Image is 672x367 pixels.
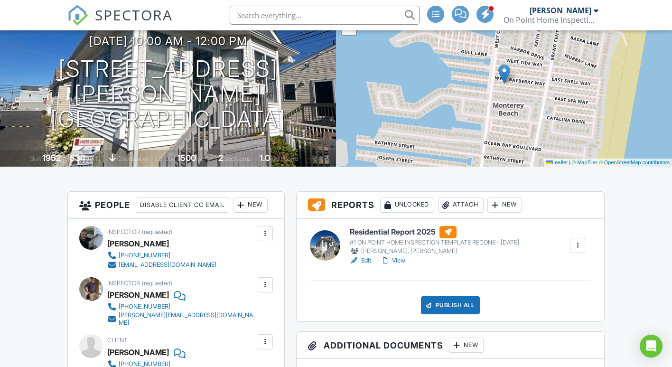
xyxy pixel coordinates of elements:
a: Residential Report 2025 #1 ON POINT HOME INSPECTION TEMPLATE REDONE - [DATE] [PERSON_NAME], [PERS... [350,226,519,256]
div: On Point Home Inspection Services [504,15,598,25]
span: (requested) [142,228,172,235]
h6: Residential Report 2025 [350,226,519,238]
div: [PERSON_NAME] [107,236,169,251]
a: SPECTORA [67,13,173,33]
span: bathrooms [271,155,299,162]
div: [PHONE_NUMBER] [119,303,170,311]
div: 1500 [177,153,196,163]
span: SPECTORA [95,5,173,25]
h3: [DATE] 10:00 am - 12:00 pm [89,35,247,47]
span: − [346,21,352,33]
a: [PHONE_NUMBER] [107,302,255,311]
div: Open Intercom Messenger [640,335,663,358]
div: 2 [218,153,223,163]
a: © OpenStreetMap contributors [599,160,670,165]
div: Unlocked [380,198,434,213]
a: [PERSON_NAME][EMAIL_ADDRESS][DOMAIN_NAME] [107,311,255,327]
h3: Additional Documents [297,332,605,359]
a: Leaflet [546,160,568,165]
span: | [569,160,570,165]
span: Inspector [107,228,140,235]
a: [PHONE_NUMBER] [107,251,216,260]
div: 1952 [42,153,61,163]
a: © MapTiler [572,160,597,165]
span: sq. ft. [87,155,100,162]
input: Search everything... [230,6,420,25]
img: Marker [498,64,510,84]
a: Edit [350,256,371,265]
span: Built [30,155,41,162]
div: New [233,198,268,213]
div: Attach [438,198,484,213]
span: (requested) [142,280,172,287]
h3: People [68,192,284,219]
div: 1.0 [260,153,270,163]
div: [PERSON_NAME][EMAIL_ADDRESS][DOMAIN_NAME] [119,311,255,327]
div: Disable Client CC Email [136,198,229,213]
span: Inspector [107,280,140,287]
span: Client [107,337,128,344]
div: Publish All [421,296,480,314]
div: [PERSON_NAME], [PERSON_NAME] [350,246,519,256]
h3: Reports [297,192,605,219]
div: 534 [70,153,85,163]
div: #1 ON POINT HOME INSPECTION TEMPLATE REDONE - [DATE] [350,239,519,246]
div: [PHONE_NUMBER] [119,252,170,259]
a: View [381,256,405,265]
a: [EMAIL_ADDRESS][DOMAIN_NAME] [107,260,216,270]
div: [PERSON_NAME] [107,288,169,302]
div: [EMAIL_ADDRESS][DOMAIN_NAME] [119,261,216,269]
img: The Best Home Inspection Software - Spectora [67,5,88,26]
div: [PERSON_NAME] [530,6,591,15]
span: sq.ft. [197,155,209,162]
div: [PERSON_NAME] [107,345,169,359]
div: New [487,198,522,213]
div: New [449,338,484,353]
h1: [STREET_ADDRESS][PERSON_NAME] [GEOGRAPHIC_DATA] [15,56,321,132]
span: bedrooms [224,155,251,162]
span: Lot Size [156,155,176,162]
span: crawlspace [117,155,147,162]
